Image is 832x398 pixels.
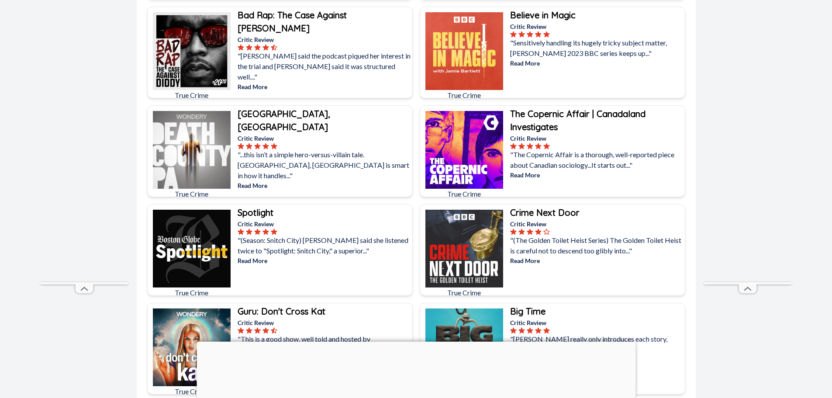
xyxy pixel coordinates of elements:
[510,38,683,59] p: "Sensitively handling its hugely tricky subject matter, [PERSON_NAME] 2023 BBC series keeps up..."
[153,210,231,287] img: Spotlight
[510,59,683,68] p: Read More
[420,105,685,197] a: The Copernic Affair | Canadaland InvestigatesTrue CrimeThe Copernic Affair | Canadaland Investiga...
[510,207,580,218] b: Crime Next Door
[238,306,325,317] b: Guru: Don't Cross Kat
[153,287,231,298] p: True Crime
[238,82,411,91] p: Read More
[425,111,503,189] img: The Copernic Affair | Canadaland Investigates
[510,108,646,132] b: The Copernic Affair | Canadaland Investigates
[510,134,683,143] p: Critic Review
[238,219,411,228] p: Critic Review
[510,149,683,170] p: "The Copernic Affair is a thorough, well-reported piece about Canadian sociology...It starts out..."
[420,204,685,296] a: Crime Next DoorTrue CrimeCrime Next DoorCritic Review"(The Golden Toilet Heist Series) The Golden...
[153,189,231,199] p: True Crime
[510,10,576,21] b: Believe in Magic
[420,7,685,98] a: Believe in MagicTrue CrimeBelieve in MagicCritic Review"Sensitively handling its hugely tricky su...
[510,334,683,355] p: "[PERSON_NAME] really only introduces each story, kicking it off to a reporter. I think I just..."
[238,108,330,132] b: [GEOGRAPHIC_DATA], [GEOGRAPHIC_DATA]
[153,12,231,90] img: Bad Rap: The Case Against Diddy
[510,22,683,31] p: Critic Review
[510,235,683,256] p: "(The Golden Toilet Heist Series) The Golden Toilet Heist is careful not to descend too glibly in...
[238,207,273,218] b: Spotlight
[197,342,635,396] iframe: Advertisement
[153,111,231,189] img: Death County, PA
[510,318,683,327] p: Critic Review
[425,12,503,90] img: Believe in Magic
[425,189,503,199] p: True Crime
[425,287,503,298] p: True Crime
[420,303,685,395] a: Big TimeTrue CrimeBig TimeCritic Review"[PERSON_NAME] really only introduces each story, kicking ...
[510,306,545,317] b: Big Time
[238,334,411,365] p: "This is a good show, well told and hosted by [PERSON_NAME]. But there have been a few stories li...
[704,20,791,282] iframe: Advertisement
[238,134,411,143] p: Critic Review
[510,170,683,180] p: Read More
[147,303,413,395] a: Guru: Don't Cross KatTrue CrimeGuru: Don't Cross KatCritic Review"This is a good show, well told ...
[510,219,683,228] p: Critic Review
[41,20,128,282] iframe: Advertisement
[425,90,503,100] p: True Crime
[238,256,411,265] p: Read More
[238,181,411,190] p: Read More
[153,308,231,386] img: Guru: Don't Cross Kat
[425,210,503,287] img: Crime Next Door
[153,90,231,100] p: True Crime
[238,318,411,327] p: Critic Review
[238,51,411,82] p: "[PERSON_NAME] said the podcast piqued her interest in the trial and [PERSON_NAME] said it was st...
[238,35,411,44] p: Critic Review
[147,105,413,197] a: Death County, PATrue Crime[GEOGRAPHIC_DATA], [GEOGRAPHIC_DATA]Critic Review"...this isn’t a simpl...
[238,235,411,256] p: "(Season: Snitch City) [PERSON_NAME] said she listened twice to "Spotlight: Snitch City," a super...
[425,308,503,386] img: Big Time
[153,386,231,397] p: True Crime
[147,204,413,296] a: SpotlightTrue CrimeSpotlightCritic Review"(Season: Snitch City) [PERSON_NAME] said she listened t...
[238,149,411,181] p: "...this isn’t a simple hero-versus-villain tale. [GEOGRAPHIC_DATA], [GEOGRAPHIC_DATA] is smart i...
[510,256,683,265] p: Read More
[238,10,347,34] b: Bad Rap: The Case Against [PERSON_NAME]
[147,7,413,98] a: Bad Rap: The Case Against DiddyTrue CrimeBad Rap: The Case Against [PERSON_NAME]Critic Review"[PE...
